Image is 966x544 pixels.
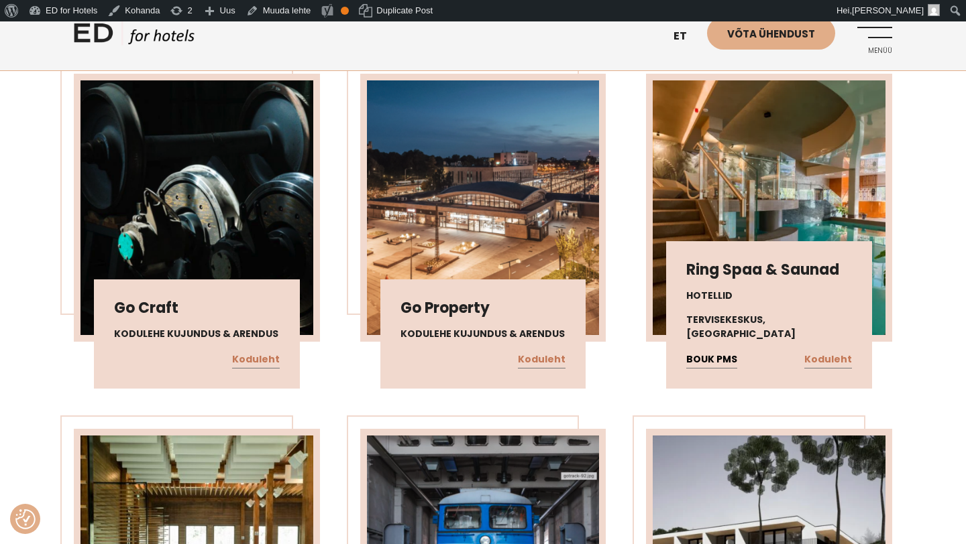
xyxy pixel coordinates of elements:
[667,20,707,53] a: et
[114,299,280,317] h3: Go Craft
[804,351,852,368] a: Koduleht
[855,47,892,55] span: Menüü
[400,299,566,317] h3: Go Property
[15,509,36,529] img: Revisit consent button
[686,313,852,341] h4: Tervisekeskus, [GEOGRAPHIC_DATA]
[707,17,835,50] a: Võta ühendust
[114,327,280,341] h4: Kodulehe kujundus & arendus
[400,327,566,341] h4: Kodulehe kujundus & arendus
[15,509,36,529] button: Nõusolekueelistused
[852,5,924,15] span: [PERSON_NAME]
[686,289,852,303] h4: Hotellid
[74,20,195,54] a: ED HOTELS
[686,261,852,279] h3: Ring Spaa & Saunad
[653,80,885,335] img: Ringspa_besseinid_Tallinn_1-450x450.webp
[80,80,313,335] img: Screenshot-2024-10-08-at-14.31.50-450x450.png
[232,351,280,368] a: Koduleht
[367,80,600,335] img: Screenshot-2024-10-08-at-14.44.43-450x450.png
[686,351,737,368] a: BOUK PMS
[341,7,349,15] div: OK
[855,17,892,54] a: Menüü
[518,351,566,368] a: Koduleht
